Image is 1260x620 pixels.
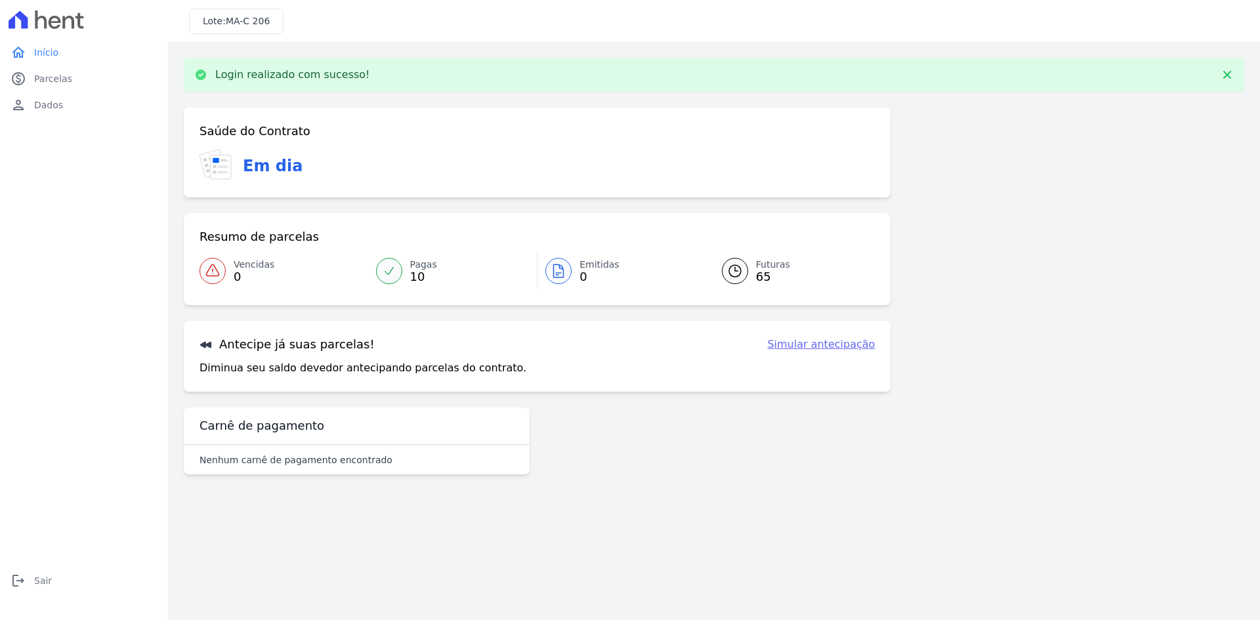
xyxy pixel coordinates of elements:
[410,258,437,272] span: Pagas
[34,98,63,112] span: Dados
[767,337,875,352] a: Simular antecipação
[5,92,163,118] a: personDados
[34,46,58,59] span: Início
[199,123,310,139] h3: Saúde do Contrato
[10,573,26,589] i: logout
[756,272,790,282] span: 65
[10,45,26,60] i: home
[368,253,537,289] a: Pagas 10
[10,71,26,87] i: paid
[579,272,619,282] span: 0
[410,272,437,282] span: 10
[215,68,370,81] p: Login realizado com sucesso!
[537,253,706,289] a: Emitidas 0
[756,258,790,272] span: Futuras
[234,258,274,272] span: Vencidas
[226,16,270,26] span: MA-C 206
[579,258,619,272] span: Emitidas
[199,453,392,466] p: Nenhum carnê de pagamento encontrado
[199,418,324,434] h3: Carnê de pagamento
[706,253,875,289] a: Futuras 65
[5,66,163,92] a: paidParcelas
[199,229,319,245] h3: Resumo de parcelas
[234,272,274,282] span: 0
[5,39,163,66] a: homeInício
[199,253,368,289] a: Vencidas 0
[199,337,375,352] h3: Antecipe já suas parcelas!
[34,72,72,85] span: Parcelas
[199,360,526,376] p: Diminua seu saldo devedor antecipando parcelas do contrato.
[243,154,303,178] h3: Em dia
[10,97,26,113] i: person
[5,568,163,594] a: logoutSair
[34,574,52,587] span: Sair
[203,14,270,28] h3: Lote:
